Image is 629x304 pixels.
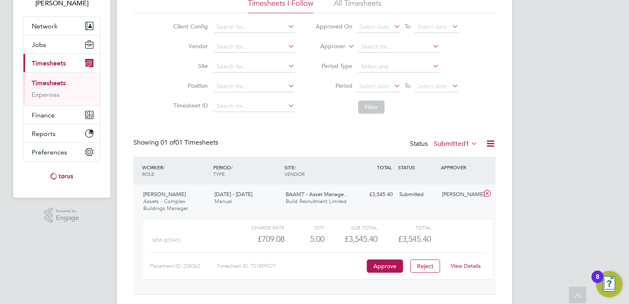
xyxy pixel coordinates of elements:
div: 5.00 [284,232,324,246]
span: To [402,21,413,32]
div: APPROVER [439,160,482,175]
span: Jobs [32,41,46,49]
button: Filter [358,101,384,114]
span: 01 Timesheets [161,138,218,147]
div: Total [377,222,431,232]
span: £3,545.40 [398,234,431,244]
div: STATUS [396,160,439,175]
div: Charge rate [231,222,284,232]
a: Go to home page [23,170,100,183]
div: [PERSON_NAME] [439,188,482,201]
span: Select date [417,23,447,30]
input: Search for... [214,41,295,53]
div: QTY [284,222,324,232]
input: Search for... [214,81,295,92]
div: 8 [596,277,599,288]
div: Placement ID: 208362 [150,260,217,273]
label: Period Type [315,62,352,70]
span: Timesheets [32,59,66,67]
div: SITE [282,160,354,181]
label: Site [171,62,208,70]
span: Reports [32,130,56,138]
div: Submitted [396,188,439,201]
div: WORKER [140,160,211,181]
span: / [294,164,296,171]
label: Vendor [171,42,208,50]
span: BAAMT - Asset Manage… [286,191,349,198]
span: TOTAL [377,164,392,171]
label: Client Config [171,23,208,30]
span: Select date [359,82,389,90]
img: torus-logo-retina.png [47,170,76,183]
div: £3,545.40 [324,232,377,246]
span: [PERSON_NAME] [143,191,186,198]
button: Open Resource Center, 8 new notifications [596,271,622,297]
span: Manual [214,198,232,205]
div: £709.08 [231,232,284,246]
div: Sub Total [324,222,377,232]
button: Finance [23,106,100,124]
label: Timesheet ID [171,102,208,109]
span: Build Recruitment Limited [286,198,347,205]
div: Timesheet ID: TS1809277 [217,260,365,273]
input: Search for... [214,61,295,72]
input: Select one [358,61,439,72]
span: New (£/day) [151,237,180,243]
span: Select date [417,82,447,90]
span: Engage [56,215,79,222]
span: Network [32,22,58,30]
button: Reject [410,260,440,273]
input: Search for... [358,41,439,53]
span: / [231,164,233,171]
label: Submitted [434,140,478,148]
label: Period [315,82,352,89]
input: Search for... [214,101,295,112]
a: Powered byEngage [44,208,79,223]
button: Preferences [23,143,100,161]
div: Showing [133,138,220,147]
button: Network [23,17,100,35]
div: £3,545.40 [353,188,396,201]
div: Timesheets [23,72,100,105]
div: Status [410,138,479,150]
label: Position [171,82,208,89]
span: Powered by [56,208,79,215]
label: Approved On [315,23,352,30]
a: View Details [451,262,481,269]
span: TYPE [213,171,225,177]
span: Select date [359,23,389,30]
a: Expenses [32,91,60,98]
button: Approve [367,260,403,273]
span: Assets - Complex Buildings Manager [143,198,188,212]
span: Preferences [32,148,67,156]
span: 1 [466,140,469,148]
span: 01 of [161,138,175,147]
button: Reports [23,124,100,143]
label: Approver [308,42,345,51]
button: Timesheets [23,54,100,72]
a: Timesheets [32,79,66,87]
div: PERIOD [211,160,282,181]
input: Search for... [214,21,295,33]
span: ROLE [142,171,154,177]
span: To [402,80,413,91]
button: Jobs [23,35,100,54]
span: Finance [32,111,55,119]
span: / [163,164,165,171]
span: VENDOR [284,171,305,177]
span: [DATE] - [DATE] [214,191,252,198]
